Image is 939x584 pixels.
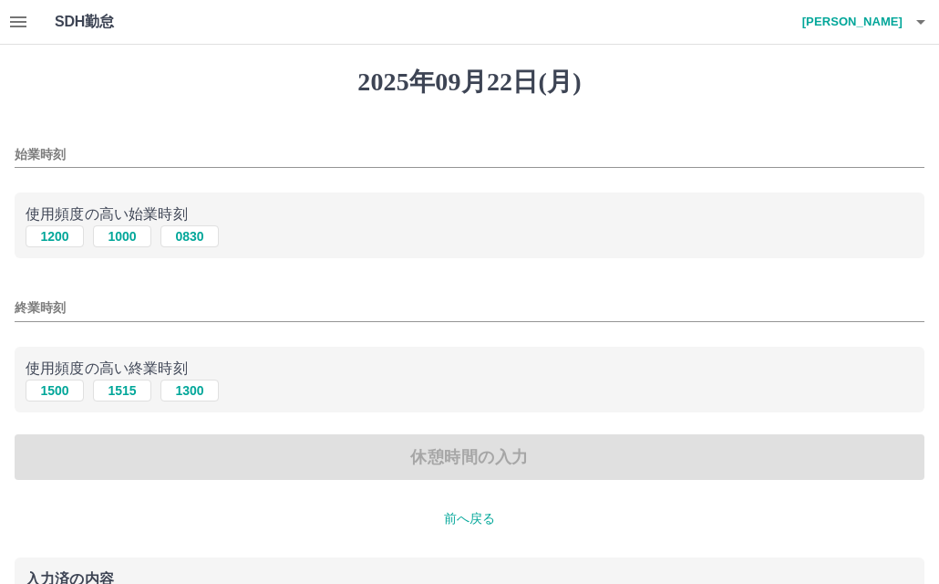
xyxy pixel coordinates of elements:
button: 1300 [160,380,219,401]
button: 1000 [93,225,151,247]
button: 0830 [160,225,219,247]
button: 1500 [26,380,84,401]
p: 使用頻度の高い終業時刻 [26,358,913,380]
button: 1515 [93,380,151,401]
p: 使用頻度の高い始業時刻 [26,203,913,225]
h1: 2025年09月22日(月) [15,67,924,98]
button: 1200 [26,225,84,247]
p: 前へ戻る [15,509,924,528]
